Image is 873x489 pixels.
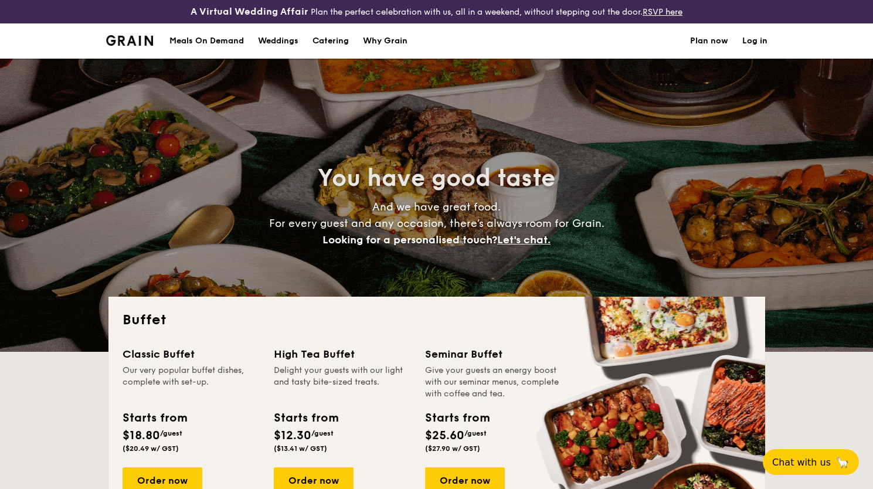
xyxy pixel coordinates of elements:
[123,444,179,453] span: ($20.49 w/ GST)
[497,233,551,246] span: Let's chat.
[763,449,859,475] button: Chat with us🦙
[356,23,415,59] a: Why Grain
[123,346,260,362] div: Classic Buffet
[191,5,308,19] h4: A Virtual Wedding Affair
[274,409,338,427] div: Starts from
[169,23,244,59] div: Meals On Demand
[106,35,154,46] img: Grain
[274,365,411,400] div: Delight your guests with our light and tasty bite-sized treats.
[312,23,349,59] h1: Catering
[363,23,407,59] div: Why Grain
[425,409,489,427] div: Starts from
[251,23,305,59] a: Weddings
[123,409,186,427] div: Starts from
[425,346,562,362] div: Seminar Buffet
[835,456,850,469] span: 🦙
[123,365,260,400] div: Our very popular buffet dishes, complete with set-up.
[305,23,356,59] a: Catering
[258,23,298,59] div: Weddings
[322,233,497,246] span: Looking for a personalised touch?
[123,311,751,330] h2: Buffet
[160,429,182,437] span: /guest
[464,429,487,437] span: /guest
[106,35,154,46] a: Logotype
[123,429,160,443] span: $18.80
[425,365,562,400] div: Give your guests an energy boost with our seminar menus, complete with coffee and tea.
[690,23,728,59] a: Plan now
[643,7,682,17] a: RSVP here
[162,23,251,59] a: Meals On Demand
[318,164,555,192] span: You have good taste
[742,23,767,59] a: Log in
[311,429,334,437] span: /guest
[274,444,327,453] span: ($13.41 w/ GST)
[145,5,728,19] div: Plan the perfect celebration with us, all in a weekend, without stepping out the door.
[274,429,311,443] span: $12.30
[274,346,411,362] div: High Tea Buffet
[772,457,831,468] span: Chat with us
[425,429,464,443] span: $25.60
[425,444,480,453] span: ($27.90 w/ GST)
[269,201,604,246] span: And we have great food. For every guest and any occasion, there’s always room for Grain.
